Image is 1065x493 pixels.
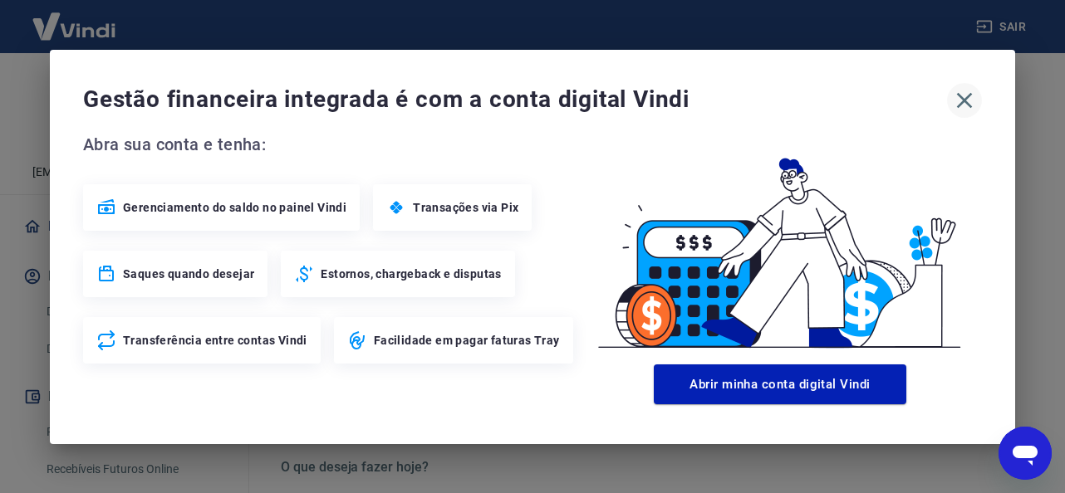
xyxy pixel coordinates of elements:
[321,266,501,282] span: Estornos, chargeback e disputas
[83,131,578,158] span: Abra sua conta e tenha:
[413,199,518,216] span: Transações via Pix
[374,332,560,349] span: Facilidade em pagar faturas Tray
[83,83,947,116] span: Gestão financeira integrada é com a conta digital Vindi
[578,131,982,358] img: Good Billing
[123,199,346,216] span: Gerenciamento do saldo no painel Vindi
[123,332,307,349] span: Transferência entre contas Vindi
[123,266,254,282] span: Saques quando desejar
[999,427,1052,480] iframe: Botão para abrir a janela de mensagens
[654,364,906,404] button: Abrir minha conta digital Vindi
